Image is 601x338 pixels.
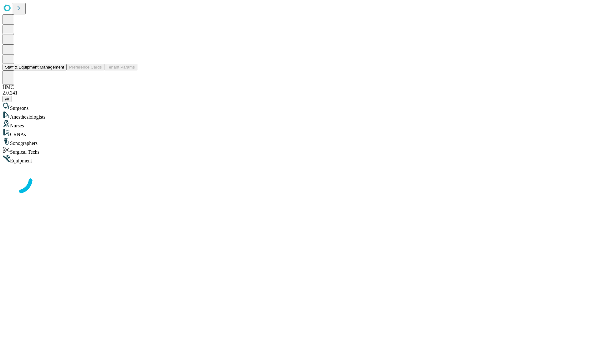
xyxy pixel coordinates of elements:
[104,64,137,70] button: Tenant Params
[3,64,67,70] button: Staff & Equipment Management
[3,146,598,155] div: Surgical Techs
[5,97,9,101] span: @
[3,120,598,129] div: Nurses
[3,111,598,120] div: Anesthesiologists
[3,155,598,164] div: Equipment
[3,96,12,102] button: @
[67,64,104,70] button: Preference Cards
[3,137,598,146] div: Sonographers
[3,102,598,111] div: Surgeons
[3,129,598,137] div: CRNAs
[3,84,598,90] div: HMC
[3,90,598,96] div: 2.0.241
